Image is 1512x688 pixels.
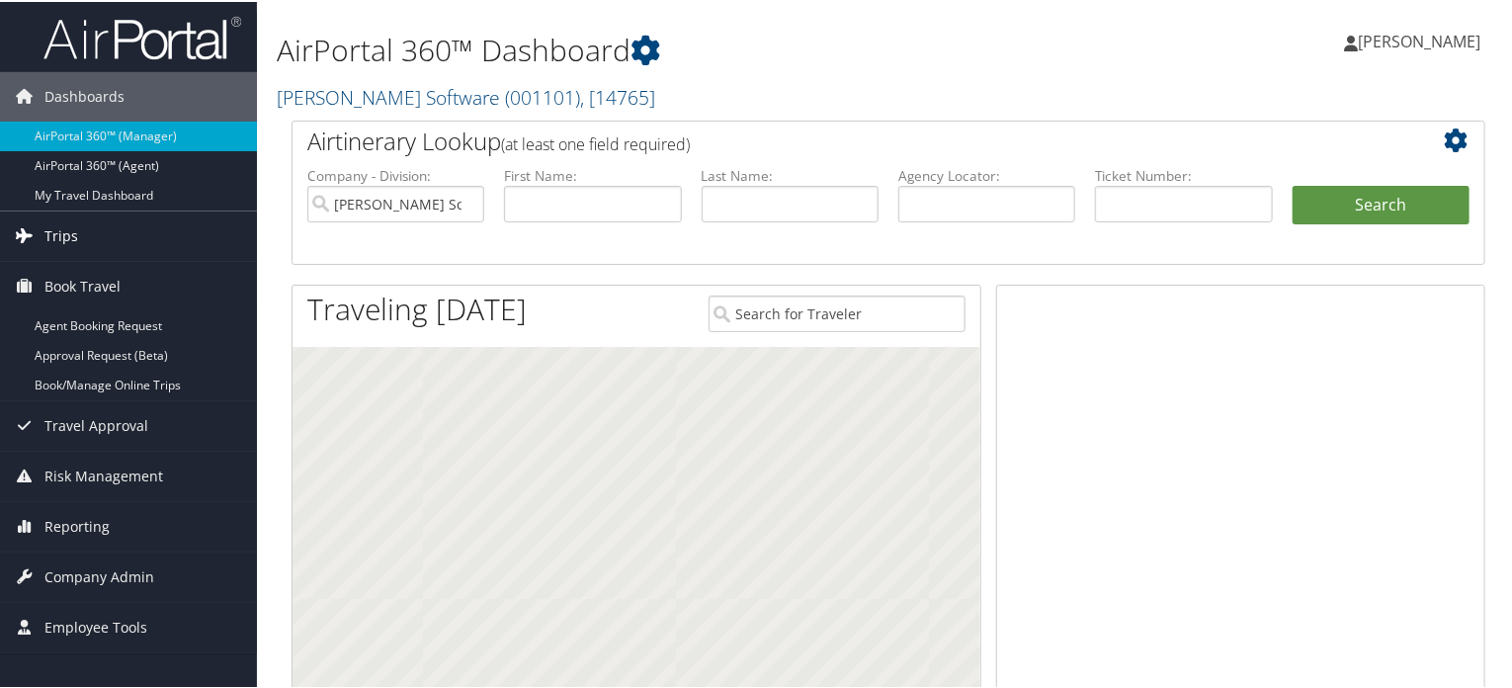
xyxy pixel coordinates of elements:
img: airportal-logo.png [43,13,241,59]
span: ( 001101 ) [505,82,580,109]
label: Last Name: [702,164,879,184]
span: , [ 14765 ] [580,82,655,109]
label: Agency Locator: [898,164,1075,184]
span: Company Admin [44,551,154,600]
a: [PERSON_NAME] Software [277,82,655,109]
span: (at least one field required) [501,131,690,153]
h2: Airtinerary Lookup [307,123,1371,156]
span: [PERSON_NAME] [1358,29,1480,50]
label: Ticket Number: [1095,164,1272,184]
label: First Name: [504,164,681,184]
span: Book Travel [44,260,121,309]
span: Risk Management [44,450,163,499]
h1: Traveling [DATE] [307,287,527,328]
input: Search for Traveler [709,294,966,330]
button: Search [1293,184,1470,223]
label: Company - Division: [307,164,484,184]
span: Travel Approval [44,399,148,449]
h1: AirPortal 360™ Dashboard [277,28,1092,69]
span: Dashboards [44,70,125,120]
span: Reporting [44,500,110,550]
span: Employee Tools [44,601,147,650]
span: Trips [44,210,78,259]
a: [PERSON_NAME] [1344,10,1500,69]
